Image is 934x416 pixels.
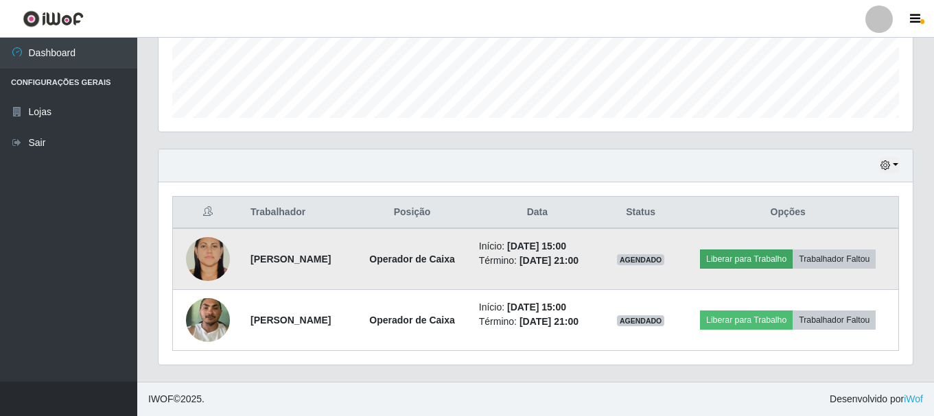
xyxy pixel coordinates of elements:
span: © 2025 . [148,392,205,406]
img: 1737051124467.jpeg [186,291,230,349]
span: IWOF [148,393,174,404]
li: Início: [479,300,596,315]
th: Status [604,197,677,229]
time: [DATE] 21:00 [519,255,579,266]
time: [DATE] 15:00 [507,302,566,313]
img: 1693145473232.jpeg [186,226,230,291]
a: iWof [904,393,923,404]
th: Opções [677,197,898,229]
time: [DATE] 15:00 [507,241,566,252]
strong: [PERSON_NAME] [250,254,331,265]
span: AGENDADO [617,315,665,326]
button: Trabalhador Faltou [793,249,876,269]
li: Término: [479,254,596,268]
button: Liberar para Trabalho [700,249,793,269]
strong: Operador de Caixa [369,254,455,265]
span: Desenvolvido por [830,392,923,406]
strong: [PERSON_NAME] [250,315,331,326]
img: CoreUI Logo [23,10,84,27]
th: Trabalhador [242,197,353,229]
th: Posição [353,197,470,229]
li: Início: [479,239,596,254]
time: [DATE] 21:00 [519,316,579,327]
li: Término: [479,315,596,329]
th: Data [471,197,604,229]
button: Trabalhador Faltou [793,310,876,330]
strong: Operador de Caixa [369,315,455,326]
span: AGENDADO [617,254,665,265]
button: Liberar para Trabalho [700,310,793,330]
